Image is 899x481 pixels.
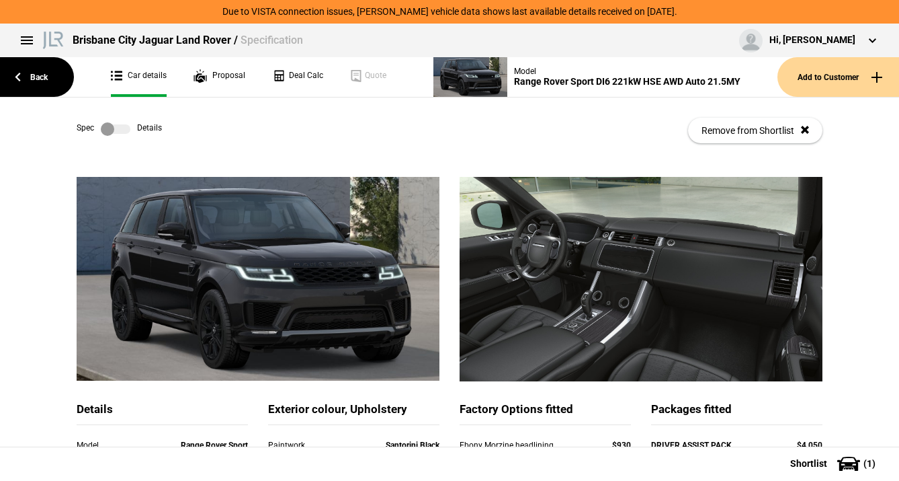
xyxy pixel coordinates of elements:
[268,402,439,425] div: Exterior colour, Upholstery
[514,67,740,76] div: Model
[194,57,245,97] a: Proposal
[180,441,248,478] strong: Range Rover Sport DI6 221kW HSE AWD Auto 21.5MY
[790,459,827,468] span: Shortlist
[268,439,337,452] div: Paintwork
[77,402,248,425] div: Details
[514,76,740,87] div: Range Rover Sport DI6 221kW HSE AWD Auto 21.5MY
[77,122,162,136] div: Spec Details
[797,441,822,450] strong: $4,050
[612,441,631,450] strong: $930
[386,441,439,450] strong: Santorini Black
[688,118,822,143] button: Remove from Shortlist
[863,459,875,468] span: ( 1 )
[777,57,899,97] button: Add to Customer
[77,439,179,452] div: Model
[460,439,580,452] div: Ebony Morzine headlining
[769,34,855,47] div: Hi, [PERSON_NAME]
[651,441,732,450] strong: DRIVER ASSIST PACK
[73,33,303,48] div: Brisbane City Jaguar Land Rover /
[40,29,66,49] img: landrover.png
[651,402,822,425] div: Packages fitted
[460,402,631,425] div: Factory Options fitted
[272,57,323,97] a: Deal Calc
[770,447,899,480] button: Shortlist(1)
[111,57,167,97] a: Car details
[241,34,303,46] span: Specification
